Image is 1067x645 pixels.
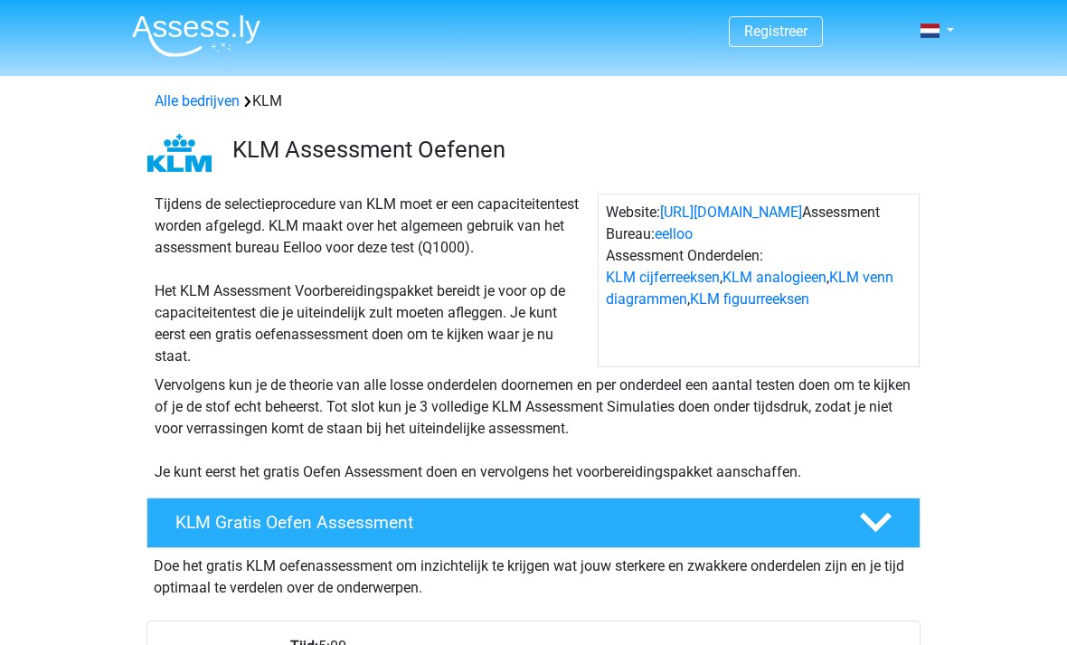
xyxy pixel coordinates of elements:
a: Alle bedrijven [155,92,240,109]
h3: KLM Assessment Oefenen [232,136,906,164]
a: Registreer [744,23,807,40]
a: KLM analogieen [722,269,826,286]
a: [URL][DOMAIN_NAME] [660,204,802,221]
div: KLM [147,90,920,112]
div: Website: Assessment Bureau: Assessment Onderdelen: , , , [598,194,920,367]
a: KLM venn diagrammen [606,269,893,308]
div: Doe het gratis KLM oefenassessment om inzichtelijk te krijgen wat jouw sterkere en zwakkere onder... [146,548,921,599]
a: KLM cijferreeksen [606,269,720,286]
a: eelloo [655,225,693,242]
h4: KLM Gratis Oefen Assessment [175,512,830,533]
a: KLM Gratis Oefen Assessment [139,498,928,548]
div: Vervolgens kun je de theorie van alle losse onderdelen doornemen en per onderdeel een aantal test... [147,375,920,483]
a: KLM figuurreeksen [690,290,809,308]
div: Tijdens de selectieprocedure van KLM moet er een capaciteitentest worden afgelegd. KLM maakt over... [147,194,598,367]
img: Assessly [132,14,260,57]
